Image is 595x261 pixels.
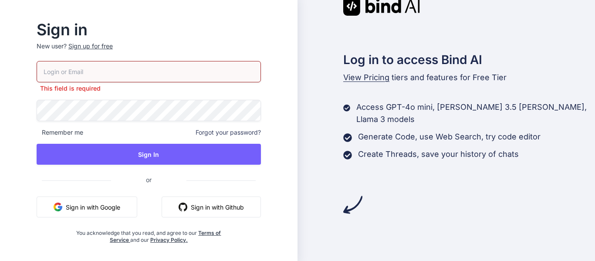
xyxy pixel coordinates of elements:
[343,71,595,84] p: tiers and features for Free Tier
[343,73,389,82] span: View Pricing
[74,224,224,244] div: You acknowledge that you read, and agree to our and our
[37,61,261,82] input: Login or Email
[196,128,261,137] span: Forgot your password?
[111,169,186,190] span: or
[162,197,261,217] button: Sign in with Github
[37,144,261,165] button: Sign In
[37,128,83,137] span: Remember me
[358,148,519,160] p: Create Threads, save your history of chats
[343,195,362,214] img: arrow
[358,131,541,143] p: Generate Code, use Web Search, try code editor
[150,237,188,243] a: Privacy Policy.
[343,51,595,69] h2: Log in to access Bind AI
[37,197,137,217] button: Sign in with Google
[356,101,595,125] p: Access GPT-4o mini, [PERSON_NAME] 3.5 [PERSON_NAME], Llama 3 models
[37,84,261,93] p: This field is required
[179,203,187,211] img: github
[110,230,221,243] a: Terms of Service
[37,42,261,61] p: New user?
[37,23,261,37] h2: Sign in
[68,42,113,51] div: Sign up for free
[54,203,62,211] img: google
